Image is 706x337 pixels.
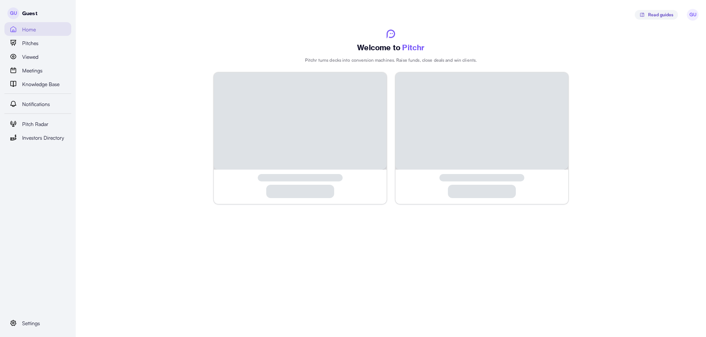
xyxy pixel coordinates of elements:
[22,80,59,88] span: Knowledge Base
[357,43,424,52] p: Welcome to
[22,319,40,327] span: Settings
[22,10,37,17] p: Guest
[22,25,36,34] span: Home
[22,134,64,142] span: Investors Directory
[387,30,395,38] img: svg%3e
[22,120,48,128] span: Pitch Radar
[639,12,645,18] img: svg%3e
[635,10,678,20] button: Read guides
[22,53,38,61] span: Viewed
[22,100,50,108] span: Notifications
[648,10,674,20] span: Read guides
[22,39,38,47] span: Pitches
[402,43,424,52] span: Pitchr
[687,9,699,21] span: GU
[22,67,42,75] span: Meetings
[7,7,19,19] span: GU
[305,57,477,64] p: Pitchr turns decks into conversion machines. Raise funds, close deals and win clients.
